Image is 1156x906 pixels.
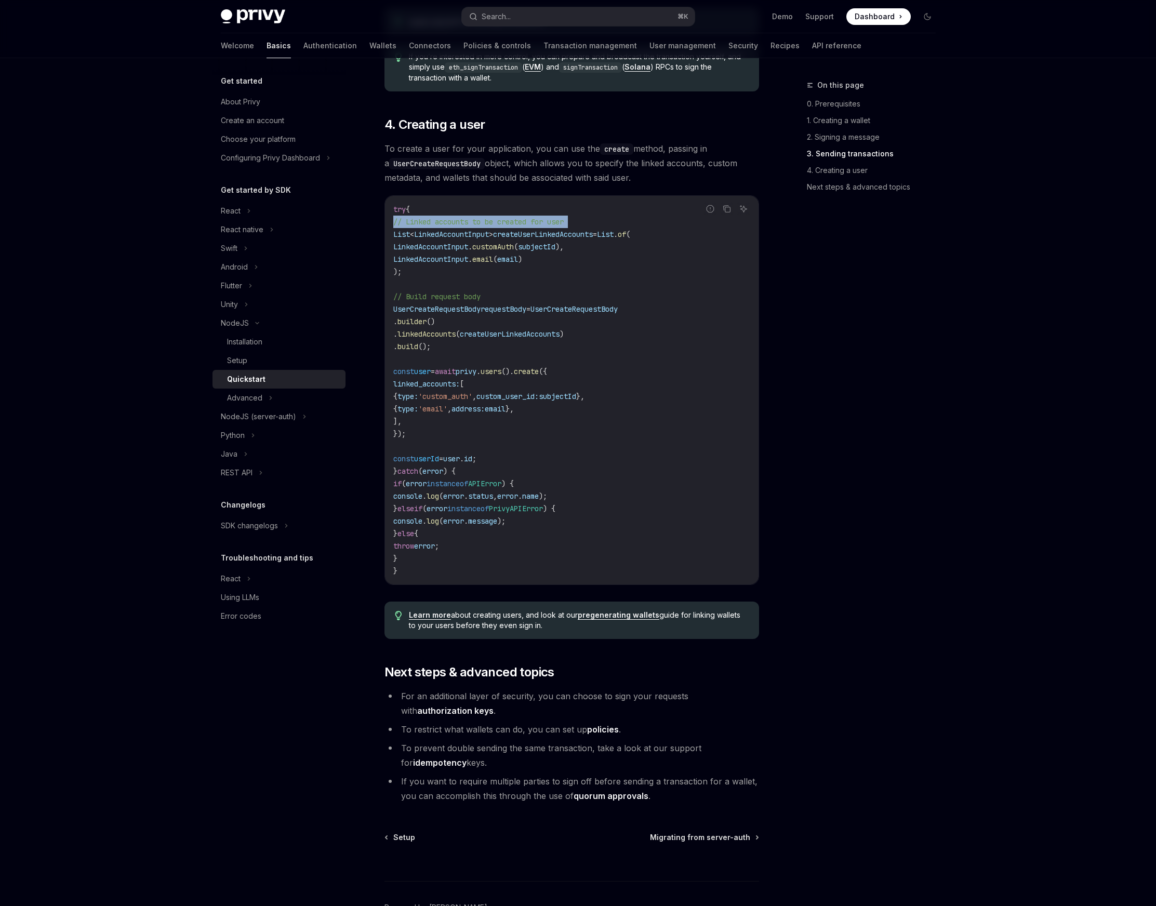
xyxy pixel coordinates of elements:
a: policies [587,724,619,735]
a: Solana [624,62,650,72]
span: , [447,404,451,414]
li: To restrict what wallets can do, you can set up . [384,722,759,737]
span: List [393,230,410,239]
h5: Get started by SDK [221,184,291,196]
span: if [414,504,422,513]
span: requestBody [481,304,526,314]
span: Dashboard [855,11,895,22]
div: Configuring Privy Dashboard [221,152,320,164]
span: ( [422,504,427,513]
span: error [414,541,435,551]
div: REST API [221,467,253,479]
a: Learn more [409,610,451,620]
span: ) [518,255,522,264]
a: Quickstart [212,370,346,389]
span: build [397,342,418,351]
button: Report incorrect code [703,202,717,216]
span: catch [397,467,418,476]
span: . [422,491,427,501]
span: type: [397,392,418,401]
span: ( [514,242,518,251]
span: ) { [443,467,456,476]
span: ( [439,516,443,526]
span: } [393,467,397,476]
span: ⌘ K [677,12,688,21]
span: Next steps & advanced topics [384,664,554,681]
span: ), [555,242,564,251]
span: . [468,242,472,251]
a: Installation [212,332,346,351]
div: Swift [221,242,237,255]
span: const [393,367,414,376]
span: error [443,516,464,526]
div: React native [221,223,263,236]
span: } [393,504,397,513]
span: < [410,230,414,239]
span: ); [539,491,547,501]
span: ); [497,516,506,526]
span: Migrating from server-auth [650,832,750,843]
span: await [435,367,456,376]
a: idempotency [413,757,467,768]
span: . [468,255,472,264]
div: Android [221,261,248,273]
span: On this page [817,79,864,91]
span: builder [397,317,427,326]
a: quorum approvals [574,791,648,802]
a: EVM [525,62,541,72]
span: // Build request body [393,292,481,301]
div: About Privy [221,96,260,108]
span: linkedAccounts [397,329,456,339]
div: React [221,572,241,585]
a: Using LLMs [212,588,346,607]
span: error [406,479,427,488]
span: To create a user for your application, you can use the method, passing in a object, which allows ... [384,141,759,185]
span: email [485,404,506,414]
span: { [406,205,410,214]
div: Search... [482,10,511,23]
a: authorization keys [417,705,494,716]
code: signTransaction [559,62,622,73]
span: . [422,516,427,526]
span: . [393,329,397,339]
a: Choose your platform [212,130,346,149]
span: . [518,491,522,501]
li: For an additional layer of security, you can choose to sign your requests with . [384,689,759,718]
span: } [393,554,397,563]
a: 4. Creating a user [807,162,944,179]
span: = [526,304,530,314]
h5: Get started [221,75,262,87]
span: . [464,491,468,501]
span: error [422,467,443,476]
h5: Troubleshooting and tips [221,552,313,564]
a: Recipes [770,33,800,58]
span: else [397,504,414,513]
code: UserCreateRequestBody [389,158,485,169]
span: List [597,230,614,239]
span: ], [393,417,402,426]
a: User management [649,33,716,58]
span: . [393,342,397,351]
span: log [427,516,439,526]
span: PrivyAPIError [489,504,543,513]
svg: Tip [395,611,402,620]
span: instanceof [427,479,468,488]
span: type: [397,404,418,414]
a: Security [728,33,758,58]
span: console [393,516,422,526]
span: [ [460,379,464,389]
span: const [393,454,414,463]
span: linked_accounts: [393,379,460,389]
div: Create an account [221,114,284,127]
span: try [393,205,406,214]
a: Migrating from server-auth [650,832,758,843]
span: { [393,404,397,414]
span: = [439,454,443,463]
span: user [414,367,431,376]
span: ( [439,491,443,501]
span: LinkedAccountInput [414,230,489,239]
span: ( [493,255,497,264]
a: Policies & controls [463,33,531,58]
a: 1. Creating a wallet [807,112,944,129]
code: create [600,143,633,155]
